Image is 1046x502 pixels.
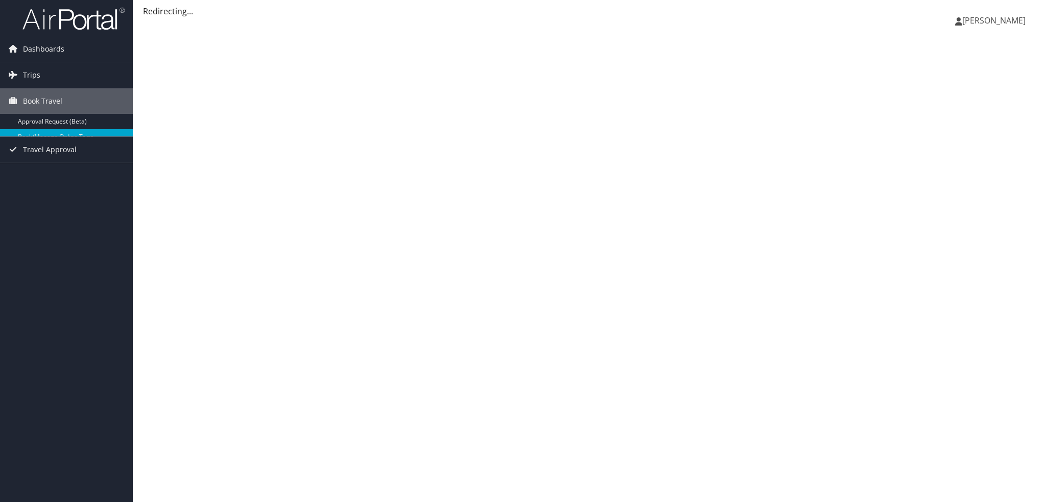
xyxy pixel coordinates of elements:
span: [PERSON_NAME] [962,15,1026,26]
a: [PERSON_NAME] [955,5,1036,36]
span: Book Travel [23,88,62,114]
div: Redirecting... [143,5,1036,17]
img: airportal-logo.png [22,7,125,31]
span: Dashboards [23,36,64,62]
span: Travel Approval [23,137,77,162]
span: Trips [23,62,40,88]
